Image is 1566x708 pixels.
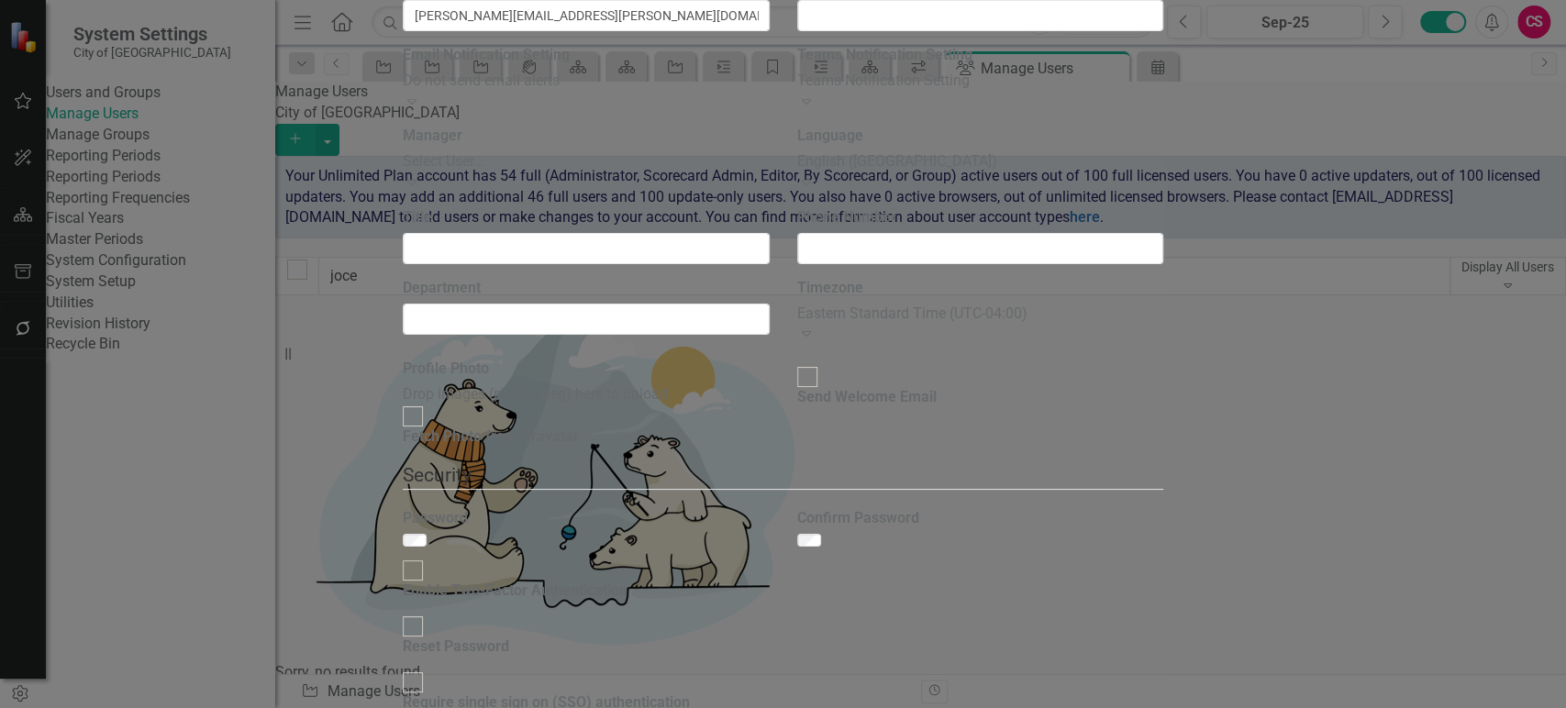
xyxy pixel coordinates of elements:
div: Send Welcome Email [797,387,1164,408]
label: Email Notification Setting [403,45,570,66]
div: English ([GEOGRAPHIC_DATA]) [797,151,1164,172]
div: Select User... [403,151,770,172]
div: Reset Password [403,636,1163,658]
div: Eastern Standard Time (UTC-04:00) [797,304,1164,325]
div: Teams Notification Setting [797,71,1164,92]
label: Phone Number [797,207,896,228]
label: Title [403,207,432,228]
label: Password [403,508,468,529]
div: Do not send email alerts [403,71,770,92]
div: Drop images (png or jpeg) here to upload [403,384,770,405]
div: Fetch Photo from Gravatar [403,426,770,448]
label: Timezone [797,278,863,299]
label: Confirm Password [797,508,919,529]
label: Profile Photo [403,359,489,380]
label: Department [403,278,481,299]
label: Manager [403,126,462,147]
legend: Security [403,461,1163,490]
label: Teams Notification Setting [797,45,972,66]
label: Language [797,126,863,147]
div: Enable Two-Factor Authentication [403,581,1163,602]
